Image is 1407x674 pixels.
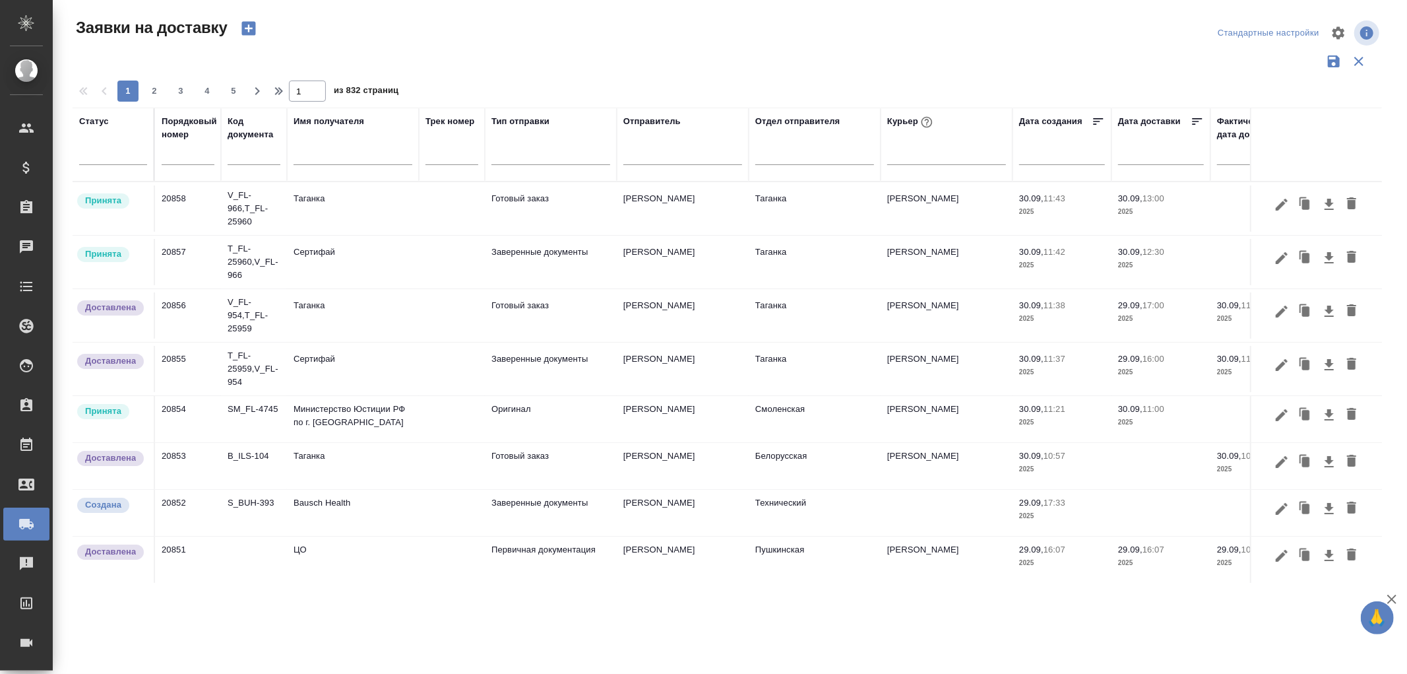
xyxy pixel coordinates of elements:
button: Создать [233,17,265,40]
p: 13:00 [1142,193,1164,203]
span: Настроить таблицу [1323,17,1354,49]
td: [PERSON_NAME] [881,292,1013,339]
td: 20855 [155,346,221,392]
button: Клонировать [1293,450,1318,475]
td: Сертифай [287,346,419,392]
p: 2025 [1217,463,1303,476]
td: Таганка [287,185,419,232]
td: [PERSON_NAME] [617,346,749,392]
div: Документы доставлены, фактическая дата доставки проставиться автоматически [76,299,147,317]
td: Заверенные документы [485,490,617,536]
div: Трек номер [425,115,475,128]
p: 2025 [1217,366,1303,379]
div: Новая заявка, еще не передана в работу [76,496,147,514]
div: split button [1214,23,1323,44]
p: 30.09, [1019,193,1044,203]
button: Клонировать [1293,496,1318,522]
button: 2 [144,81,165,102]
div: Отправитель [623,115,681,128]
button: Редактировать [1270,192,1293,217]
div: Документы доставлены, фактическая дата доставки проставиться автоматически [76,543,147,561]
button: Удалить [1340,496,1363,522]
div: Имя получателя [294,115,364,128]
button: 4 [197,81,218,102]
p: 2025 [1019,312,1105,325]
td: [PERSON_NAME] [881,537,1013,583]
p: Доставлена [85,354,136,368]
p: 12:30 [1142,247,1164,257]
span: Посмотреть информацию [1354,20,1382,46]
p: 2025 [1019,366,1105,379]
button: Редактировать [1270,543,1293,568]
div: Порядковый номер [162,115,217,141]
td: T_FL-25959,V_FL-954 [221,343,287,395]
p: 30.09, [1019,300,1044,310]
p: Принята [85,194,121,207]
p: 29.09, [1019,545,1044,555]
button: Скачать [1318,192,1340,217]
button: Скачать [1318,496,1340,522]
button: Скачать [1318,299,1340,324]
p: 2025 [1118,259,1204,272]
p: 10:58 [1241,451,1263,461]
td: Заверенные документы [485,239,617,285]
td: 20851 [155,537,221,583]
p: 2025 [1217,312,1303,325]
button: Скачать [1318,403,1340,428]
p: 30.09, [1118,193,1142,203]
p: 17:33 [1044,498,1065,508]
td: Заверенные документы [485,346,617,392]
td: T_FL-25960,V_FL-966 [221,236,287,288]
div: Тип отправки [491,115,549,128]
div: Отдел отправителя [755,115,840,128]
p: 30.09, [1118,404,1142,414]
td: Сертифай [287,239,419,285]
p: 2025 [1118,205,1204,219]
td: S_BUH-393 [221,490,287,536]
button: Клонировать [1293,543,1318,568]
p: 30.09, [1019,354,1044,364]
button: Сбросить фильтры [1346,49,1371,74]
td: SM_FL-4745 [221,396,287,442]
button: Клонировать [1293,192,1318,217]
p: 10:16 [1241,545,1263,555]
p: 2025 [1019,259,1105,272]
p: Принята [85,405,121,418]
p: 16:00 [1142,354,1164,364]
p: 2025 [1118,366,1204,379]
p: 11:21 [1044,404,1065,414]
td: Белорусская [749,443,881,489]
p: 11:37 [1044,354,1065,364]
p: 2025 [1118,312,1204,325]
td: Таганка [749,292,881,339]
p: 17:00 [1142,300,1164,310]
td: 20853 [155,443,221,489]
td: [PERSON_NAME] [617,443,749,489]
p: 29.09, [1118,545,1142,555]
div: Курьер назначен [76,403,147,421]
p: 2025 [1019,205,1105,219]
span: 4 [197,84,218,98]
td: V_FL-954,T_FL-25959 [221,289,287,342]
span: из 832 страниц [334,83,398,102]
td: Таганка [287,443,419,489]
button: Редактировать [1270,450,1293,475]
button: Сохранить фильтры [1321,49,1346,74]
button: Скачать [1318,450,1340,475]
button: Удалить [1340,543,1363,568]
p: 11:38 [1241,300,1263,310]
button: Удалить [1340,246,1363,271]
div: Код документа [228,115,280,141]
button: Удалить [1340,299,1363,324]
p: Доставлена [85,301,136,314]
td: [PERSON_NAME] [881,443,1013,489]
button: Скачать [1318,353,1340,378]
td: [PERSON_NAME] [617,239,749,285]
td: [PERSON_NAME] [617,490,749,536]
p: 10:57 [1044,451,1065,461]
td: Первичная документация [485,537,617,583]
td: [PERSON_NAME] [881,346,1013,392]
button: Клонировать [1293,353,1318,378]
button: Удалить [1340,403,1363,428]
td: Технический [749,490,881,536]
